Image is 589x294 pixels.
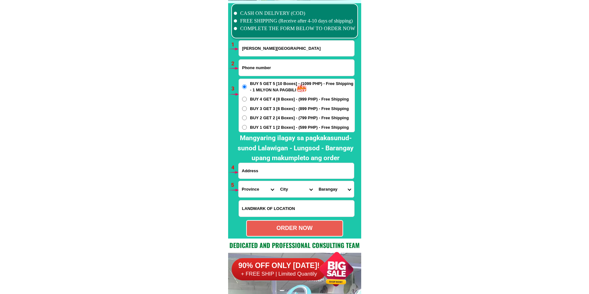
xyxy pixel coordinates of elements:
[242,84,247,89] input: BUY 5 GET 5 [10 Boxes] - (1099 PHP) - Free Shipping - 1 MILYON NA PAGBILI
[247,224,343,232] div: ORDER NOW
[250,106,349,112] span: BUY 3 GET 3 [6 Boxes] - (899 PHP) - Free Shipping
[277,181,315,197] select: Select district
[239,200,354,217] input: Input LANDMARKOFLOCATION
[233,133,358,163] h2: Mangyaring ilagay sa pagkakasunud-sunod Lalawigan - Lungsod - Barangay upang makumpleto ang order
[250,96,349,102] span: BUY 4 GET 4 [8 Boxes] - (999 PHP) - Free Shipping
[239,60,354,76] input: Input phone_number
[250,115,349,121] span: BUY 2 GET 2 [4 Boxes] - (799 PHP) - Free Shipping
[242,106,247,111] input: BUY 3 GET 3 [6 Boxes] - (899 PHP) - Free Shipping
[234,17,355,25] li: FREE SHIPPING (Receive after 4-10 days of shipping)
[316,181,354,197] select: Select commune
[231,164,239,172] h6: 4
[228,240,361,250] h2: Dedicated and professional consulting team
[250,81,355,93] span: BUY 5 GET 5 [10 Boxes] - (1099 PHP) - Free Shipping - 1 MILYON NA PAGBILI
[231,181,238,189] h6: 5
[232,271,327,278] h6: + FREE SHIP | Limited Quantily
[234,25,355,32] li: COMPLETE THE FORM BELOW TO ORDER NOW
[231,41,239,49] h6: 1
[239,41,354,56] input: Input full_name
[234,10,355,17] li: CASH ON DELIVERY (COD)
[242,115,247,120] input: BUY 2 GET 2 [4 Boxes] - (799 PHP) - Free Shipping
[232,261,327,271] h6: 90% OFF ONLY [DATE]!
[231,60,239,68] h6: 2
[242,97,247,101] input: BUY 4 GET 4 [8 Boxes] - (999 PHP) - Free Shipping
[242,125,247,130] input: BUY 1 GET 1 [2 Boxes] - (599 PHP) - Free Shipping
[231,85,239,93] h6: 3
[239,181,277,197] select: Select province
[250,124,349,131] span: BUY 1 GET 1 [2 Boxes] - (599 PHP) - Free Shipping
[239,163,354,179] input: Input address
